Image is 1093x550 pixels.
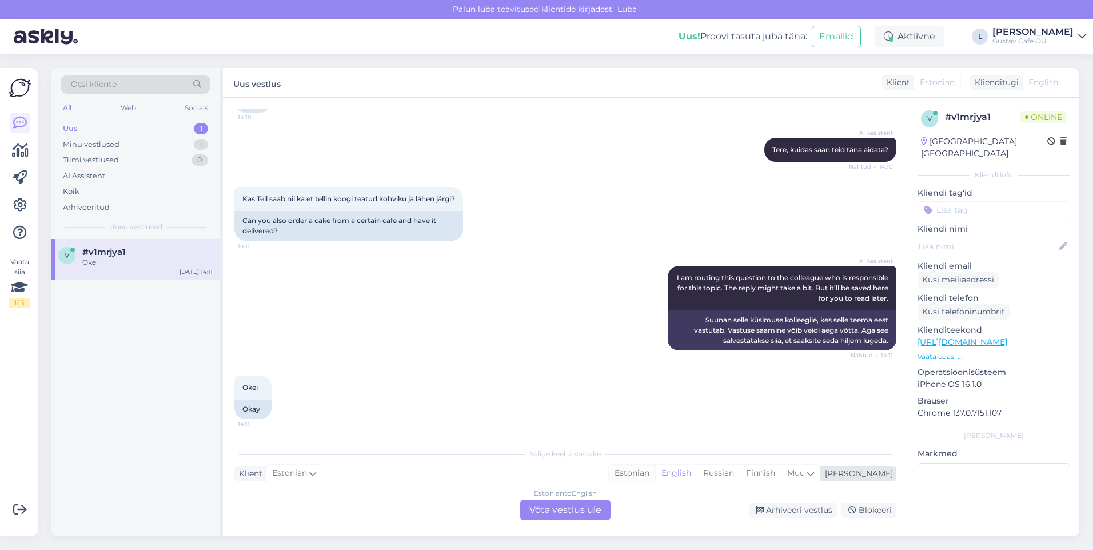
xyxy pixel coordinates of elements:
div: Russian [697,465,740,482]
div: Blokeeri [841,503,896,518]
img: Askly Logo [9,77,31,99]
span: Luba [614,4,640,14]
span: Otsi kliente [71,78,117,90]
div: Kliendi info [918,170,1070,180]
p: Kliendi email [918,260,1070,272]
div: 1 / 3 [9,298,30,308]
div: Klient [234,468,262,480]
span: I am routing this question to the colleague who is responsible for this topic. The reply might ta... [677,273,890,302]
div: Socials [182,101,210,115]
div: L [972,29,988,45]
div: Estonian to English [534,488,597,499]
div: Võta vestlus üle [520,500,611,520]
label: Uus vestlus [233,75,281,90]
div: Can you also order a cake from a certain cafe and have it delivered? [234,211,463,241]
p: Kliendi tag'id [918,187,1070,199]
b: Uus! [679,31,700,42]
div: [GEOGRAPHIC_DATA], [GEOGRAPHIC_DATA] [921,135,1047,160]
div: Finnish [740,465,781,482]
span: v [927,114,932,123]
input: Lisa nimi [918,240,1057,253]
div: [PERSON_NAME] [918,431,1070,441]
p: iPhone OS 16.1.0 [918,378,1070,390]
p: Klienditeekond [918,324,1070,336]
div: Okei [82,257,213,268]
p: Kliendi nimi [918,223,1070,235]
span: Online [1020,111,1067,123]
div: Suunan selle küsimuse kolleegile, kes selle teema eest vastutab. Vastuse saamine võib veidi aega ... [668,310,896,350]
span: AI Assistent [850,129,893,137]
div: Gustav Cafe OÜ [992,37,1074,46]
div: All [61,101,74,115]
div: AI Assistent [63,170,105,182]
div: Proovi tasuta juba täna: [679,30,807,43]
a: [URL][DOMAIN_NAME] [918,337,1007,347]
div: Kõik [63,186,79,197]
span: AI Assistent [850,257,893,265]
div: Küsi meiliaadressi [918,272,999,288]
div: Klienditugi [970,77,1019,89]
div: Arhiveeritud [63,202,110,213]
input: Lisa tag [918,201,1070,218]
div: Minu vestlused [63,139,119,150]
span: 14:10 [238,113,281,122]
div: Vaata siia [9,257,30,308]
div: Estonian [609,465,655,482]
span: Okei [242,383,258,392]
p: Brauser [918,395,1070,407]
div: [DATE] 14:11 [179,268,213,276]
span: Tere, kuidas saan teid täna aidata? [772,145,888,154]
div: [PERSON_NAME] [820,468,893,480]
div: Arhiveeri vestlus [749,503,837,518]
p: Operatsioonisüsteem [918,366,1070,378]
div: Valige keel ja vastake [234,449,896,459]
span: #v1mrjya1 [82,247,126,257]
div: 1 [194,139,208,150]
div: English [655,465,697,482]
span: Estonian [920,77,955,89]
p: Märkmed [918,448,1070,460]
div: 1 [194,123,208,134]
span: Nähtud ✓ 14:11 [850,351,893,360]
span: v [65,251,69,260]
button: Emailid [812,26,861,47]
span: Estonian [272,467,307,480]
div: Uus [63,123,78,134]
span: 14:11 [238,420,281,428]
div: # v1mrjya1 [945,110,1020,124]
p: Vaata edasi ... [918,352,1070,362]
span: Nähtud ✓ 14:10 [849,162,893,171]
span: Uued vestlused [109,222,162,232]
p: Chrome 137.0.7151.107 [918,407,1070,419]
div: Aktiivne [875,26,944,47]
span: 14:11 [238,241,281,250]
span: Kas Teil saab nii ka et tellin koogi teatud kohviku ja láhen járgi? [242,194,455,203]
a: [PERSON_NAME]Gustav Cafe OÜ [992,27,1086,46]
div: Küsi telefoninumbrit [918,304,1010,320]
div: Tiimi vestlused [63,154,119,166]
span: Muu [787,468,805,478]
div: 0 [192,154,208,166]
div: Okay [234,400,272,419]
div: Web [118,101,138,115]
p: Kliendi telefon [918,292,1070,304]
div: Klient [882,77,910,89]
div: [PERSON_NAME] [992,27,1074,37]
span: English [1028,77,1058,89]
